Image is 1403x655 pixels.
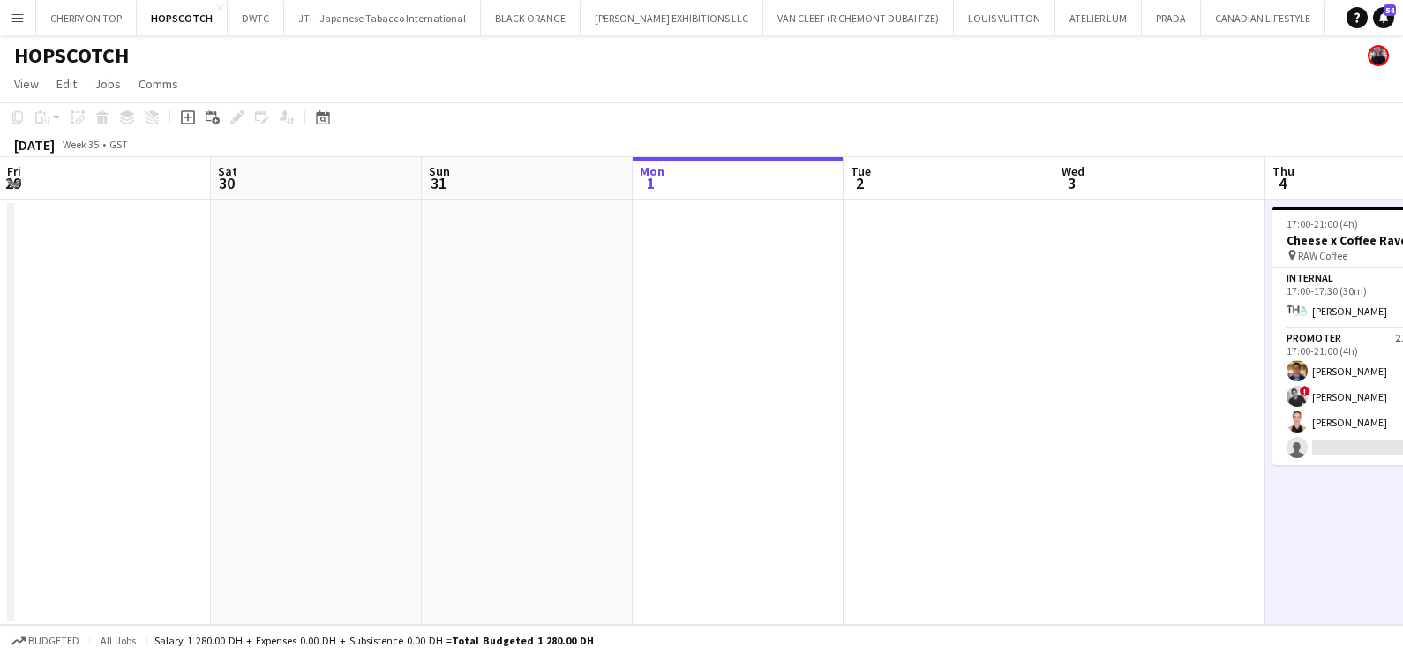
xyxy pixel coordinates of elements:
div: GST [109,138,128,151]
span: All jobs [97,634,139,647]
button: LOUIS VUITTON [954,1,1055,35]
button: JTI - Japanese Tabacco International [284,1,481,35]
span: RAW Coffee [1298,249,1347,262]
button: Budgeted [9,631,82,651]
span: 3 [1059,173,1084,193]
span: Wed [1062,163,1084,179]
span: 2 [848,173,871,193]
button: [PERSON_NAME] EXHIBITIONS LLC [581,1,763,35]
span: Jobs [94,76,121,92]
button: VAN CLEEF (RICHEMONT DUBAI FZE) [763,1,954,35]
button: CHERRY ON TOP [36,1,137,35]
div: Salary 1 280.00 DH + Expenses 0.00 DH + Subsistence 0.00 DH = [154,634,594,647]
span: Sun [429,163,450,179]
span: 54 [1384,4,1396,16]
span: 4 [1270,173,1294,193]
span: Budgeted [28,635,79,647]
button: BLACK ORANGE [481,1,581,35]
a: 54 [1373,7,1394,28]
span: 31 [426,173,450,193]
span: Fri [7,163,21,179]
a: View [7,72,46,95]
span: Week 35 [58,138,102,151]
span: Edit [56,76,77,92]
button: HOPSCOTCH [137,1,228,35]
app-user-avatar: Anastasiia Iemelianova [1368,45,1389,66]
h1: HOPSCOTCH [14,42,129,69]
span: 29 [4,173,21,193]
span: Mon [640,163,664,179]
div: [DATE] [14,136,55,154]
button: CANADIAN LIFESTYLE [1201,1,1325,35]
span: 30 [215,173,237,193]
span: 17:00-21:00 (4h) [1287,217,1358,230]
button: PRADA [1142,1,1201,35]
span: 1 [637,173,664,193]
span: ! [1300,386,1310,396]
a: Comms [131,72,185,95]
button: ATELIER LUM [1055,1,1142,35]
a: Edit [49,72,84,95]
span: View [14,76,39,92]
span: Total Budgeted 1 280.00 DH [452,634,594,647]
button: DWTC [228,1,284,35]
a: Jobs [87,72,128,95]
span: Tue [851,163,871,179]
span: Thu [1272,163,1294,179]
span: Comms [139,76,178,92]
span: Sat [218,163,237,179]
